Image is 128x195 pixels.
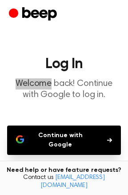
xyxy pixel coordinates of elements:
[7,57,121,71] h1: Log In
[7,78,121,101] p: Welcome back! Continue with Google to log in.
[9,6,59,23] a: Beep
[5,174,123,190] span: Contact us
[7,126,121,155] button: Continue with Google
[40,175,105,189] a: [EMAIL_ADDRESS][DOMAIN_NAME]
